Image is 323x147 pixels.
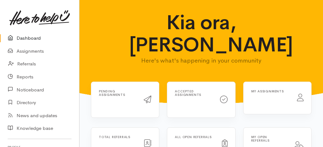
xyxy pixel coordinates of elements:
[129,11,274,56] h1: Kia ora, [PERSON_NAME]
[251,90,289,93] h6: My assignments
[175,90,212,97] h6: Accepted assignments
[99,90,136,97] h6: Pending assignments
[175,135,214,139] h6: All open referrals
[251,135,286,142] h6: My open referrals
[129,56,274,65] p: Here's what's happening in your community
[99,135,136,139] h6: Total referrals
